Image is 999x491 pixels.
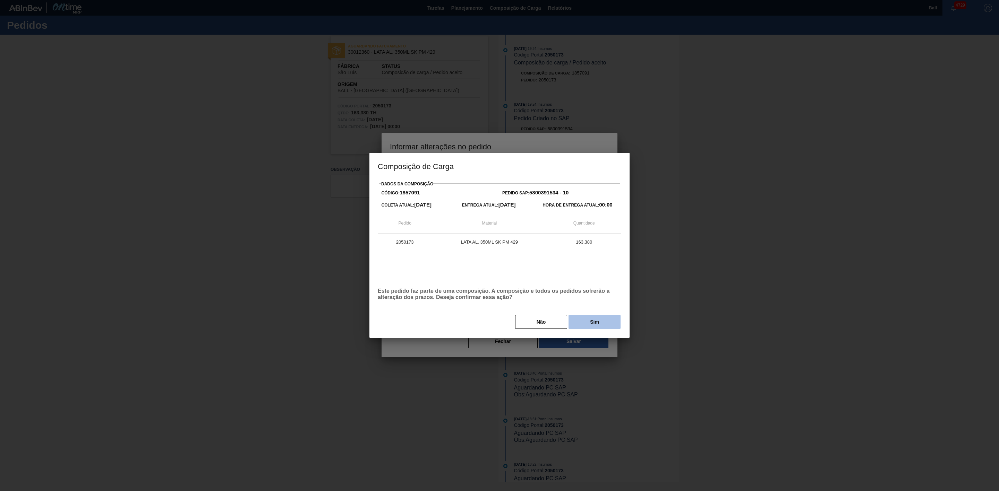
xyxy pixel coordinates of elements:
[573,221,595,226] span: Quantidade
[432,234,547,251] td: LATA AL. 350ML SK PM 429
[498,202,516,208] strong: [DATE]
[543,203,612,208] span: Hora de Entrega Atual:
[414,202,432,208] strong: [DATE]
[529,190,569,195] strong: 5800391534 - 10
[400,190,420,195] strong: 1857091
[378,288,621,300] p: Este pedido faz parte de uma composição. A composição e todos os pedidos sofrerão a alteração dos...
[382,203,432,208] span: Coleta Atual:
[599,202,612,208] strong: 00:00
[547,234,621,251] td: 163,380
[569,315,621,329] button: Sim
[381,182,433,186] label: Dados da Composição
[382,191,420,195] span: Código:
[515,315,567,329] button: Não
[378,234,432,251] td: 2050173
[482,221,497,226] span: Material
[398,221,411,226] span: Pedido
[369,153,630,179] h3: Composição de Carga
[462,203,516,208] span: Entrega Atual:
[502,191,569,195] span: Pedido SAP:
